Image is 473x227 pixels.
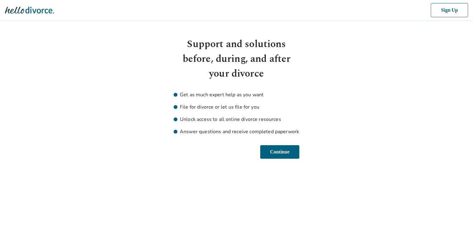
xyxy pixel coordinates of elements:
li: Get as much expert help as you want [174,91,299,98]
li: Unlock access to all online divorce resources [174,116,299,123]
li: Answer questions and receive completed paperwork [174,128,299,135]
img: Hello Divorce Logo [5,4,54,16]
li: File for divorce or let us file for you [174,103,299,111]
button: Sign Up [430,3,468,17]
button: Continue [259,145,299,159]
h1: Support and solutions before, during, and after your divorce [174,37,299,81]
